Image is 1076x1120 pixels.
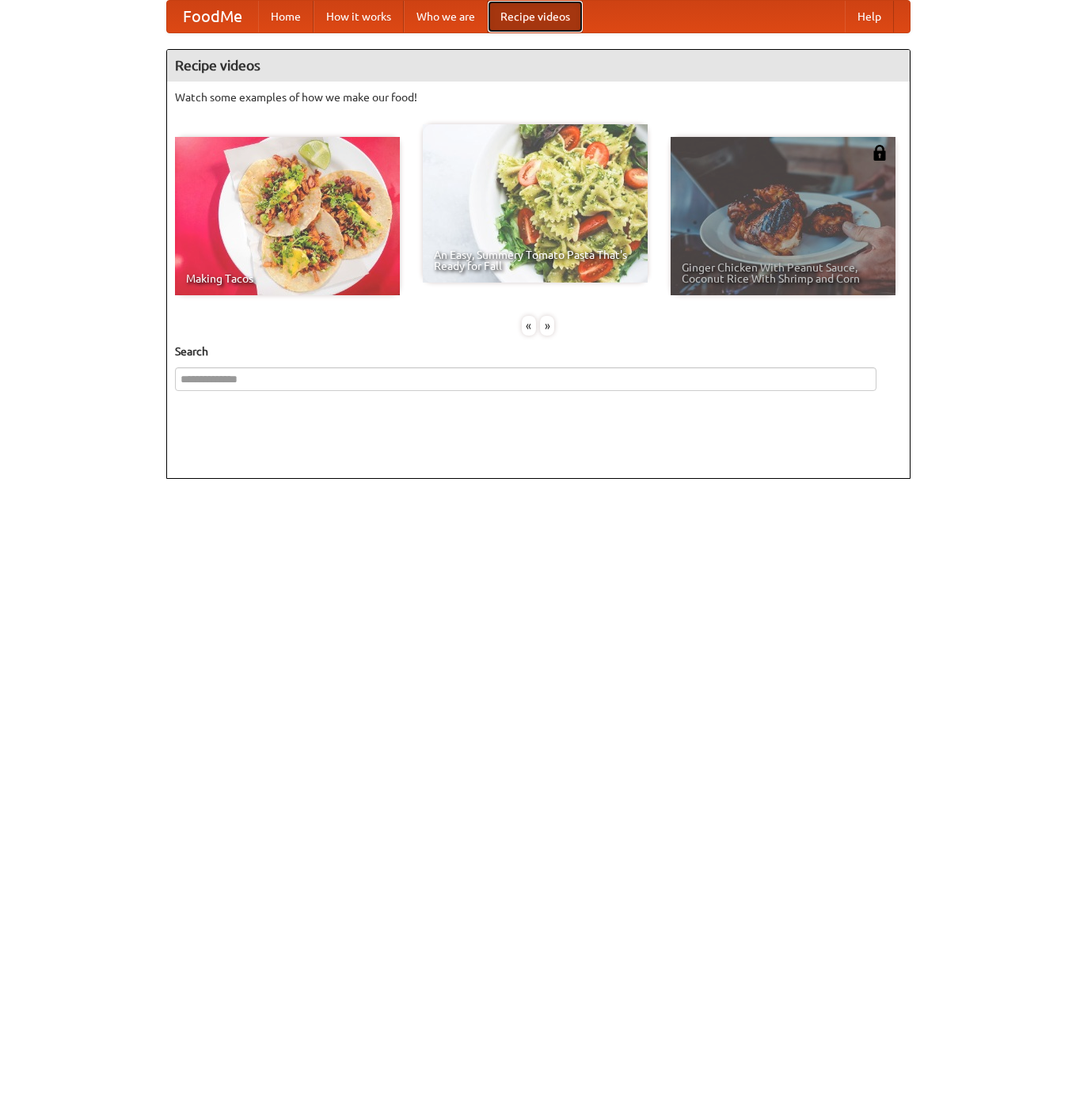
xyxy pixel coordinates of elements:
a: An Easy, Summery Tomato Pasta That's Ready for Fall [423,124,648,283]
img: 483408.png [872,145,888,161]
span: Making Tacos [186,273,389,284]
a: FoodMe [167,1,258,32]
h5: Search [175,344,902,359]
a: Help [845,1,894,32]
span: An Easy, Summery Tomato Pasta That's Ready for Fall [434,249,637,271]
div: » [540,316,554,336]
a: Home [258,1,314,32]
p: Watch some examples of how we make our food! [175,89,902,105]
a: Making Tacos [175,137,400,295]
a: Who we are [404,1,488,32]
h4: Recipe videos [167,50,910,82]
a: How it works [314,1,404,32]
a: Recipe videos [488,1,583,32]
div: « [522,316,536,336]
